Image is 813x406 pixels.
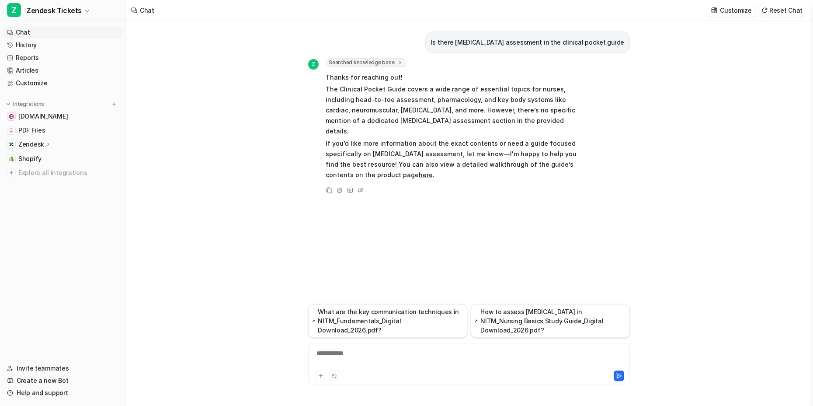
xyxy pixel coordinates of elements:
img: menu_add.svg [111,101,117,107]
p: Customize [720,6,751,15]
p: If you’d like more information about the exact contents or need a guide focused specifically on [... [326,138,581,180]
span: Z [7,3,21,17]
p: Is there [MEDICAL_DATA] assessment in the clinical pocket guide [431,37,624,48]
span: Searched knowledge base [326,58,406,67]
span: Z [308,59,319,70]
img: customize [711,7,717,14]
a: here [419,171,433,178]
button: What are the key communication techniques in NITM_Fundamentals_Digital Download_2026.pdf? [308,304,467,338]
button: Reset Chat [759,4,806,17]
p: Integrations [13,101,44,108]
span: [DOMAIN_NAME] [18,112,68,121]
img: expand menu [5,101,11,107]
a: Invite teammates [3,362,122,374]
span: PDF Files [18,126,45,135]
img: anurseinthemaking.com [9,114,14,119]
a: Chat [3,26,122,38]
img: reset [761,7,768,14]
span: Shopify [18,154,42,163]
span: Explore all integrations [18,166,118,180]
p: Zendesk [18,140,44,149]
a: Articles [3,64,122,77]
span: Zendesk Tickets [26,4,82,17]
p: The Clinical Pocket Guide covers a wide range of essential topics for nurses, including head-to-t... [326,84,581,136]
a: History [3,39,122,51]
button: How to assess [MEDICAL_DATA] in NITM_Nursing Basics Study Guide_Digital Download_2026.pdf? [471,304,630,338]
a: Create a new Bot [3,374,122,387]
img: Shopify [9,156,14,161]
a: PDF FilesPDF Files [3,124,122,136]
div: Chat [140,6,154,15]
img: PDF Files [9,128,14,133]
button: Customize [709,4,755,17]
a: Customize [3,77,122,89]
a: ShopifyShopify [3,153,122,165]
p: Thanks for reaching out! [326,72,581,83]
button: Integrations [3,100,47,108]
a: Help and support [3,387,122,399]
a: anurseinthemaking.com[DOMAIN_NAME] [3,110,122,122]
a: Reports [3,52,122,64]
a: Explore all integrations [3,167,122,179]
img: explore all integrations [7,168,16,177]
img: Zendesk [9,142,14,147]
